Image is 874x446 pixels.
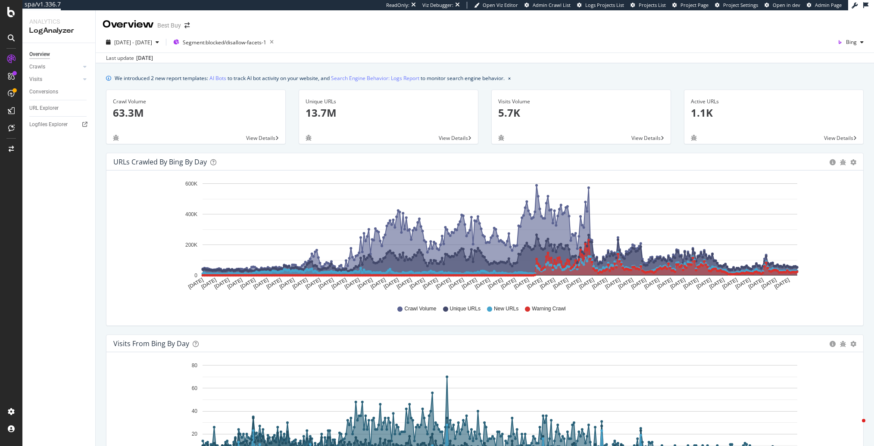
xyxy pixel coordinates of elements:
[29,75,81,84] a: Visits
[734,277,752,290] text: [DATE]
[370,277,387,290] text: [DATE]
[643,277,660,290] text: [DATE]
[552,277,569,290] text: [DATE]
[106,74,864,83] div: info banner
[29,75,42,84] div: Visits
[291,277,309,290] text: [DATE]
[630,277,647,290] text: [DATE]
[29,62,81,71] a: Crawls
[114,39,152,46] span: [DATE] - [DATE]
[506,72,513,84] button: close banner
[183,39,266,46] span: Segment: blocked/disallow-facets-1
[209,74,226,83] a: AI Bots
[265,277,283,290] text: [DATE]
[306,105,471,120] p: 13.7M
[239,277,256,290] text: [DATE]
[113,105,279,120] p: 63.3M
[136,54,153,62] div: [DATE]
[331,74,419,83] a: Search Engine Behavior: Logs Report
[760,277,777,290] text: [DATE]
[656,277,673,290] text: [DATE]
[850,159,856,165] div: gear
[448,277,465,290] text: [DATE]
[723,2,758,8] span: Project Settings
[680,2,709,8] span: Project Page
[170,35,277,49] button: Segment:blocked/disallow-facets-1
[29,104,59,113] div: URL Explorer
[840,341,846,347] div: bug
[524,2,571,9] a: Admin Crawl List
[113,177,857,297] svg: A chart.
[29,17,88,26] div: Analytics
[106,54,153,62] div: Last update
[343,277,361,290] text: [DATE]
[113,339,189,348] div: Visits from Bing by day
[383,277,400,290] text: [DATE]
[192,385,198,391] text: 60
[682,277,699,290] text: [DATE]
[672,2,709,9] a: Project Page
[157,21,181,30] div: Best Buy
[396,277,413,290] text: [DATE]
[185,211,197,217] text: 400K
[631,134,661,142] span: View Details
[830,159,836,165] div: circle-info
[577,2,624,9] a: Logs Projects List
[421,277,439,290] text: [DATE]
[695,277,712,290] text: [DATE]
[226,277,243,290] text: [DATE]
[246,134,275,142] span: View Details
[304,277,322,290] text: [DATE]
[435,277,452,290] text: [DATE]
[318,277,335,290] text: [DATE]
[187,277,204,290] text: [DATE]
[747,277,765,290] text: [DATE]
[604,277,621,290] text: [DATE]
[498,135,504,141] div: bug
[773,2,800,8] span: Open in dev
[483,2,518,8] span: Open Viz Editor
[578,277,595,290] text: [DATE]
[404,305,436,313] span: Crawl Volume
[192,431,198,437] text: 20
[450,305,481,313] span: Unique URLs
[113,98,279,105] div: Crawl Volume
[29,62,45,71] div: Crawls
[306,98,471,105] div: Unique URLs
[386,2,409,9] div: ReadOnly:
[487,277,504,290] text: [DATE]
[356,277,374,290] text: [DATE]
[461,277,478,290] text: [DATE]
[846,38,857,46] span: Bing
[185,181,197,187] text: 600K
[200,277,218,290] text: [DATE]
[526,277,543,290] text: [DATE]
[840,159,846,165] div: bug
[474,2,518,9] a: Open Viz Editor
[815,2,842,8] span: Admin Page
[29,50,89,59] a: Overview
[409,277,426,290] text: [DATE]
[192,408,198,414] text: 40
[591,277,608,290] text: [DATE]
[500,277,517,290] text: [DATE]
[439,134,468,142] span: View Details
[631,2,666,9] a: Projects List
[830,341,836,347] div: circle-info
[278,277,296,290] text: [DATE]
[253,277,270,290] text: [DATE]
[184,22,190,28] div: arrow-right-arrow-left
[639,2,666,8] span: Projects List
[708,277,725,290] text: [DATE]
[498,98,664,105] div: Visits Volume
[850,341,856,347] div: gear
[331,277,348,290] text: [DATE]
[532,305,565,313] span: Warning Crawl
[834,35,867,49] button: Bing
[115,74,505,83] div: We introduced 2 new report templates: to track AI bot activity on your website, and to monitor se...
[765,2,800,9] a: Open in dev
[113,135,119,141] div: bug
[185,242,197,248] text: 200K
[29,120,68,129] div: Logfiles Explorer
